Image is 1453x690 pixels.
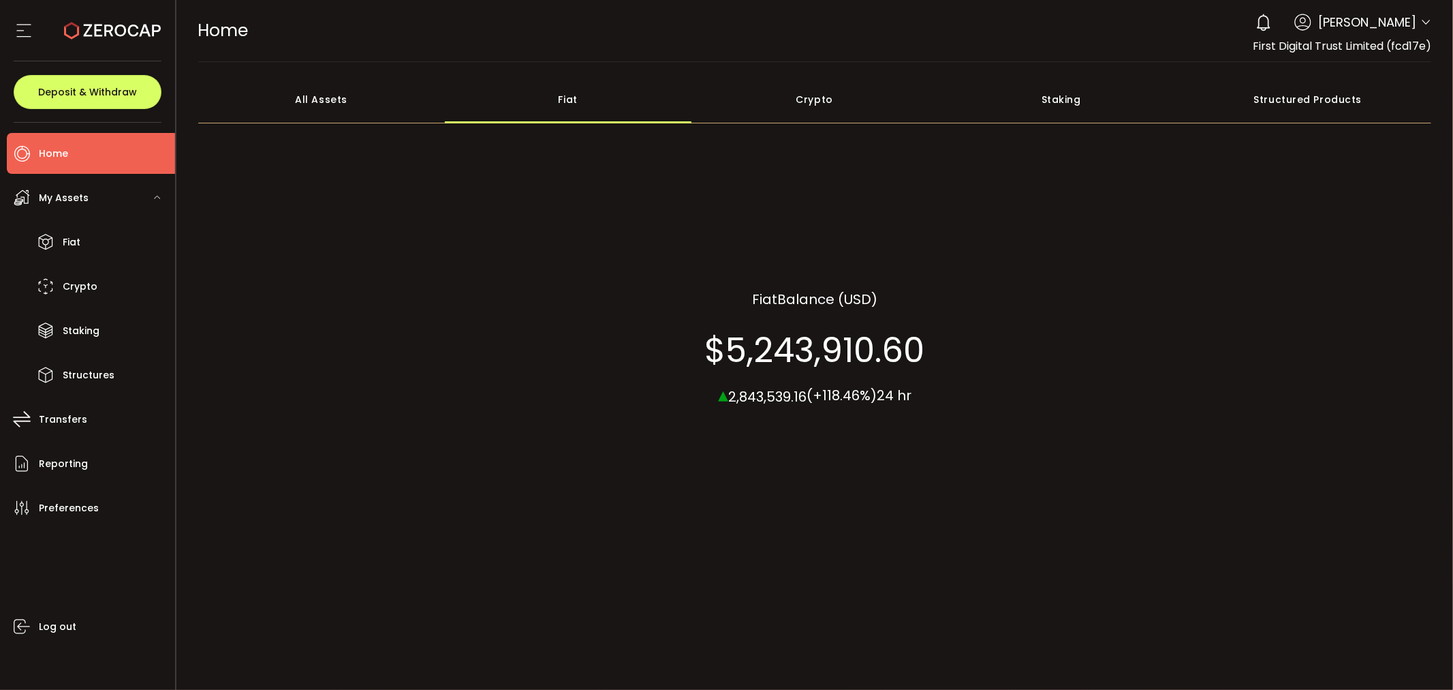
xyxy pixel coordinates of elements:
span: [PERSON_NAME] [1318,13,1416,31]
span: Home [198,18,249,42]
button: Deposit & Withdraw [14,75,161,109]
div: Staking [938,76,1185,123]
span: 2,843,539.16 [728,387,807,406]
span: Fiat [752,289,777,310]
span: Crypto [63,277,97,297]
div: All Assets [198,76,445,123]
span: (+118.46%) [807,387,877,406]
div: Structured Products [1185,76,1431,123]
span: Fiat [63,232,80,252]
span: Structures [63,365,114,385]
span: Deposit & Withdraw [38,87,137,97]
span: Log out [39,617,76,637]
span: 24 hr [877,387,911,406]
span: Transfers [39,410,87,430]
section: Balance (USD) [752,289,877,310]
div: Crypto [691,76,938,123]
span: Staking [63,321,99,341]
span: First Digital Trust Limited (fcd17e) [1253,38,1431,54]
section: $5,243,910.60 [704,330,924,371]
span: My Assets [39,188,89,208]
div: Fiat [445,76,691,123]
span: Preferences [39,498,99,518]
span: Reporting [39,454,88,474]
span: ▴ [718,380,728,409]
span: Home [39,144,68,164]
